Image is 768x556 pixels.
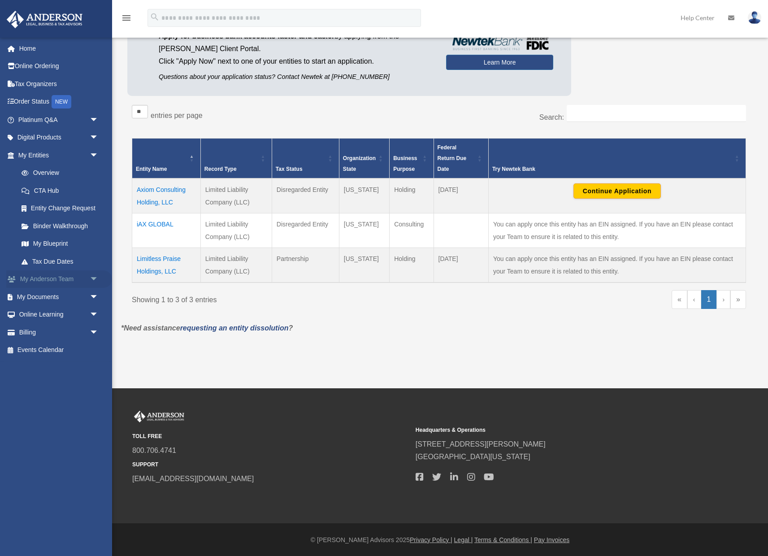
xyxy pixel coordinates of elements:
a: requesting an entity dissolution [180,324,289,332]
div: Showing 1 to 3 of 3 entries [132,290,432,306]
span: arrow_drop_down [90,129,108,147]
i: menu [121,13,132,23]
span: arrow_drop_down [90,288,108,306]
a: Terms & Conditions | [474,536,532,543]
td: [US_STATE] [339,178,389,213]
span: arrow_drop_down [90,323,108,342]
a: 800.706.4741 [132,447,176,454]
a: Previous [687,290,701,309]
a: Overview [13,164,103,182]
em: *Need assistance ? [121,324,293,332]
a: First [672,290,687,309]
span: arrow_drop_down [90,270,108,289]
img: Anderson Advisors Platinum Portal [132,411,186,422]
a: My Documentsarrow_drop_down [6,288,112,306]
th: Business Purpose: Activate to sort [390,138,434,178]
td: Disregarded Entity [272,213,339,248]
a: Events Calendar [6,341,112,359]
td: [US_STATE] [339,248,389,282]
span: arrow_drop_down [90,146,108,165]
a: menu [121,16,132,23]
th: Tax Status: Activate to sort [272,138,339,178]
a: 1 [701,290,717,309]
p: Click "Apply Now" next to one of your entities to start an application. [159,55,433,68]
td: Consulting [390,213,434,248]
td: Limitless Praise Holdings, LLC [132,248,201,282]
a: Entity Change Request [13,200,108,217]
label: entries per page [151,112,203,119]
a: Next [716,290,730,309]
td: iAX GLOBAL [132,213,201,248]
a: Online Learningarrow_drop_down [6,306,112,324]
td: [US_STATE] [339,213,389,248]
div: NEW [52,95,71,109]
th: Entity Name: Activate to invert sorting [132,138,201,178]
a: CTA Hub [13,182,108,200]
a: Platinum Q&Aarrow_drop_down [6,111,112,129]
td: You can apply once this entity has an EIN assigned. If you have an EIN please contact your Team t... [488,248,746,282]
a: [EMAIL_ADDRESS][DOMAIN_NAME] [132,475,254,482]
span: Federal Return Due Date [438,144,467,172]
label: Search: [539,113,564,121]
span: arrow_drop_down [90,111,108,129]
a: Tax Due Dates [13,252,108,270]
small: TOLL FREE [132,432,409,441]
td: Partnership [272,248,339,282]
img: User Pic [748,11,761,24]
td: [DATE] [434,248,488,282]
td: Holding [390,248,434,282]
i: search [150,12,160,22]
a: Pay Invoices [534,536,569,543]
a: Learn More [446,55,553,70]
td: You can apply once this entity has an EIN assigned. If you have an EIN please contact your Team t... [488,213,746,248]
span: Apply for business bank accounts faster and easier [159,32,334,40]
th: Organization State: Activate to sort [339,138,389,178]
img: Anderson Advisors Platinum Portal [4,11,85,28]
div: © [PERSON_NAME] Advisors 2025 [112,534,768,546]
a: Tax Organizers [6,75,112,93]
img: NewtekBankLogoSM.png [451,36,549,50]
small: Headquarters & Operations [416,426,693,435]
div: Try Newtek Bank [492,164,732,174]
a: Binder Walkthrough [13,217,108,235]
a: Order StatusNEW [6,93,112,111]
td: Axiom Consulting Holding, LLC [132,178,201,213]
td: [DATE] [434,178,488,213]
a: Digital Productsarrow_drop_down [6,129,112,147]
a: [STREET_ADDRESS][PERSON_NAME] [416,440,546,448]
span: Entity Name [136,166,167,172]
a: Legal | [454,536,473,543]
th: Federal Return Due Date: Activate to sort [434,138,488,178]
a: [GEOGRAPHIC_DATA][US_STATE] [416,453,530,460]
span: Record Type [204,166,237,172]
span: Tax Status [276,166,303,172]
a: My Anderson Teamarrow_drop_down [6,270,112,288]
a: Online Ordering [6,57,112,75]
p: Questions about your application status? Contact Newtek at [PHONE_NUMBER] [159,71,433,83]
p: by applying from the [PERSON_NAME] Client Portal. [159,30,433,55]
th: Record Type: Activate to sort [200,138,272,178]
a: My Blueprint [13,235,108,253]
span: arrow_drop_down [90,306,108,324]
small: SUPPORT [132,460,409,469]
a: Last [730,290,746,309]
a: Billingarrow_drop_down [6,323,112,341]
a: Privacy Policy | [410,536,452,543]
button: Continue Application [573,183,661,199]
td: Limited Liability Company (LLC) [200,213,272,248]
a: My Entitiesarrow_drop_down [6,146,108,164]
td: Holding [390,178,434,213]
td: Disregarded Entity [272,178,339,213]
a: Home [6,39,112,57]
span: Business Purpose [393,155,417,172]
th: Try Newtek Bank : Activate to sort [488,138,746,178]
td: Limited Liability Company (LLC) [200,178,272,213]
span: Organization State [343,155,376,172]
td: Limited Liability Company (LLC) [200,248,272,282]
